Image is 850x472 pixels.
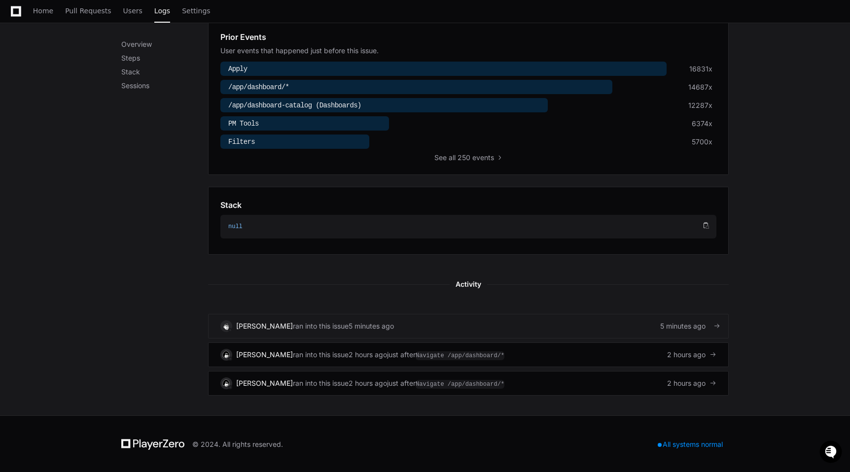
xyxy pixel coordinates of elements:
[220,199,716,211] app-pz-page-link-header: Stack
[220,199,242,211] h1: Stack
[692,137,712,147] div: 5700x
[434,153,447,163] span: See
[387,350,504,360] div: just after
[449,153,494,163] span: all 250 events
[10,39,179,55] div: Welcome
[208,342,729,367] a: [PERSON_NAME]ran into this issue2 hours agojust afterNavigate /app/dashboard/*2 hours ago
[667,350,706,360] span: 2 hours ago
[121,81,208,91] p: Sessions
[121,39,208,49] p: Overview
[236,350,293,359] a: [PERSON_NAME]
[236,379,293,387] a: [PERSON_NAME]
[228,101,361,109] span: /app/dashboard-catalog (Dashboards)
[450,278,487,290] span: Activity
[667,378,706,388] span: 2 hours ago
[182,8,210,14] span: Settings
[10,10,30,30] img: PlayerZero
[221,350,231,359] img: 15.svg
[236,322,293,330] a: [PERSON_NAME]
[154,8,170,14] span: Logs
[121,67,208,77] p: Stack
[123,8,142,14] span: Users
[228,83,289,91] span: /app/dashboard/*
[387,378,504,388] div: just after
[220,46,716,56] div: User events that happened just before this issue.
[34,83,125,91] div: We're available if you need us!
[70,103,119,111] a: Powered byPylon
[688,82,712,92] div: 14687x
[688,101,712,110] div: 12287x
[98,103,119,111] span: Pylon
[228,138,255,146] span: Filters
[208,314,729,338] a: [PERSON_NAME]ran into this issue5 minutes ago5 minutes ago
[416,380,504,389] span: Navigate /app/dashboard/*
[293,378,349,388] span: ran into this issue
[65,8,111,14] span: Pull Requests
[818,439,845,466] iframe: Open customer support
[34,73,162,83] div: Start new chat
[293,321,349,331] span: ran into this issue
[349,378,387,388] div: 2 hours ago
[221,321,231,331] img: 7.svg
[168,76,179,88] button: Start new chat
[689,64,712,74] div: 16831x
[220,31,266,43] h1: Prior Events
[293,350,349,360] span: ran into this issue
[10,73,28,91] img: 1736555170064-99ba0984-63c1-480f-8ee9-699278ef63ed
[221,378,231,388] img: 15.svg
[692,119,712,129] div: 6374x
[192,439,283,449] div: © 2024. All rights reserved.
[208,371,729,396] a: [PERSON_NAME]ran into this issue2 hours agojust afterNavigate /app/dashboard/*2 hours ago
[121,53,208,63] p: Steps
[349,350,387,360] div: 2 hours ago
[652,438,729,451] div: All systems normal
[228,65,248,73] span: Apply
[349,321,394,331] div: 5 minutes ago
[228,223,243,230] span: null
[660,321,706,331] span: 5 minutes ago
[33,8,53,14] span: Home
[416,351,504,360] span: Navigate /app/dashboard/*
[228,120,259,128] span: PM Tools
[434,153,503,163] button: Seeall 250 events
